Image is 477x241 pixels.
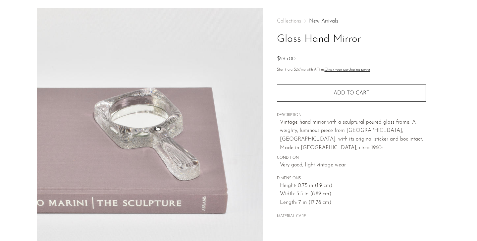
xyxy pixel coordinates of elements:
span: CONDITION [277,155,426,161]
span: Height: 0.75 in (1.9 cm) [280,182,426,190]
span: Collections [277,19,301,24]
button: MATERIAL CARE [277,214,306,219]
span: $27 [294,68,299,72]
p: Starting at /mo with Affirm. [277,67,426,73]
p: Vintage hand mirror with a sculptural poured glass frame. A weighty, luminous piece from [GEOGRAP... [280,118,426,152]
nav: Breadcrumbs [277,19,426,24]
span: $295.00 [277,56,295,62]
a: Check your purchasing power - Learn more about Affirm Financing (opens in modal) [325,68,370,72]
span: DESCRIPTION [277,112,426,118]
h1: Glass Hand Mirror [277,31,426,48]
button: Add to cart [277,85,426,102]
span: Width: 3.5 in (8.89 cm) [280,190,426,199]
span: Very good; light vintage wear. [280,161,426,170]
a: New Arrivals [309,19,338,24]
span: Length: 7 in (17.78 cm) [280,199,426,207]
span: DIMENSIONS [277,176,426,182]
span: Add to cart [334,90,369,96]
